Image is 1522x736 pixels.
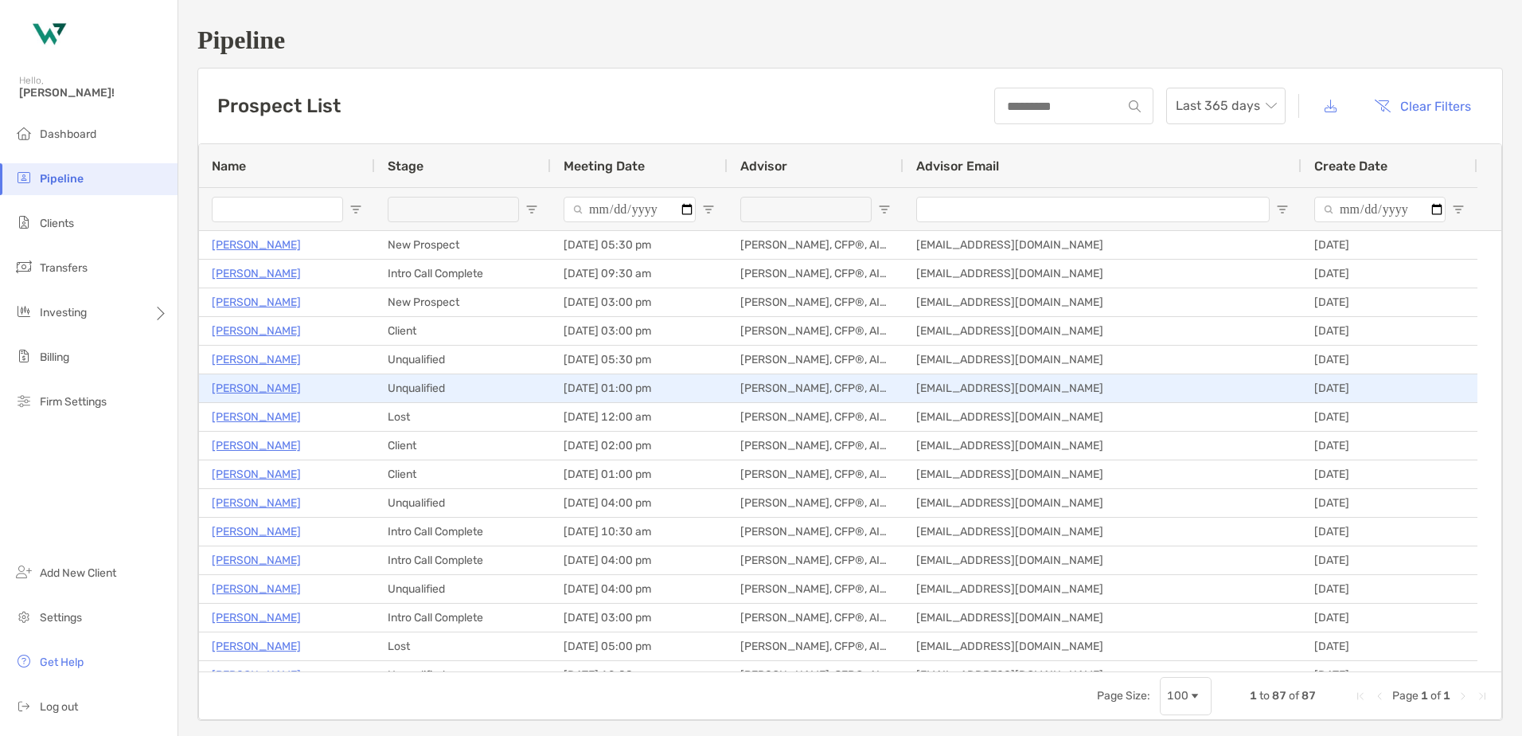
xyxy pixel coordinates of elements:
[375,432,551,460] div: Client
[14,696,33,715] img: logout icon
[375,575,551,603] div: Unqualified
[1392,689,1419,703] span: Page
[40,611,82,624] span: Settings
[1452,203,1465,216] button: Open Filter Menu
[40,700,78,714] span: Log out
[212,608,301,628] a: [PERSON_NAME]
[375,260,551,288] div: Intro Call Complete
[728,546,903,574] div: [PERSON_NAME], CFP®, AIF®, CRPC
[375,403,551,431] div: Lost
[1302,288,1477,316] div: [DATE]
[1302,604,1477,632] div: [DATE]
[40,350,69,364] span: Billing
[903,288,1302,316] div: [EMAIL_ADDRESS][DOMAIN_NAME]
[728,374,903,402] div: [PERSON_NAME], CFP®, AIF®, CRPC
[212,264,301,284] a: [PERSON_NAME]
[212,350,301,370] a: [PERSON_NAME]
[375,288,551,316] div: New Prospect
[212,522,301,542] a: [PERSON_NAME]
[40,306,87,319] span: Investing
[375,632,551,660] div: Lost
[728,432,903,460] div: [PERSON_NAME], CFP®, AIF®, CRPC
[903,604,1302,632] div: [EMAIL_ADDRESS][DOMAIN_NAME]
[1373,690,1386,703] div: Previous Page
[375,346,551,374] div: Unqualified
[1276,203,1289,216] button: Open Filter Menu
[212,292,301,312] a: [PERSON_NAME]
[728,346,903,374] div: [PERSON_NAME], CFP®, AIF®, CPFA
[903,546,1302,574] div: [EMAIL_ADDRESS][DOMAIN_NAME]
[212,407,301,427] a: [PERSON_NAME]
[212,321,301,341] a: [PERSON_NAME]
[1160,677,1212,715] div: Page Size
[551,432,728,460] div: [DATE] 02:00 pm
[551,518,728,546] div: [DATE] 10:30 am
[551,661,728,689] div: [DATE] 12:00 pm
[728,518,903,546] div: [PERSON_NAME], CFP®, AIF®, CRPC
[551,546,728,574] div: [DATE] 04:00 pm
[197,25,1503,55] h1: Pipeline
[40,261,88,275] span: Transfers
[728,575,903,603] div: [PERSON_NAME], CFP®, AIF®, CPFA
[349,203,362,216] button: Open Filter Menu
[1097,689,1150,703] div: Page Size:
[903,632,1302,660] div: [EMAIL_ADDRESS][DOMAIN_NAME]
[728,231,903,259] div: [PERSON_NAME], CFP®, AIF®, CPFA
[551,231,728,259] div: [DATE] 05:30 pm
[375,231,551,259] div: New Prospect
[903,231,1302,259] div: [EMAIL_ADDRESS][DOMAIN_NAME]
[903,260,1302,288] div: [EMAIL_ADDRESS][DOMAIN_NAME]
[903,317,1302,345] div: [EMAIL_ADDRESS][DOMAIN_NAME]
[903,374,1302,402] div: [EMAIL_ADDRESS][DOMAIN_NAME]
[916,159,999,174] span: Advisor Email
[212,550,301,570] a: [PERSON_NAME]
[728,632,903,660] div: [PERSON_NAME], CFP®, AIF®, CPFA
[40,127,96,141] span: Dashboard
[14,213,33,232] img: clients icon
[551,374,728,402] div: [DATE] 01:00 pm
[1302,403,1477,431] div: [DATE]
[1302,575,1477,603] div: [DATE]
[40,566,116,580] span: Add New Client
[551,260,728,288] div: [DATE] 09:30 am
[551,288,728,316] div: [DATE] 03:00 pm
[212,436,301,456] a: [PERSON_NAME]
[212,665,301,685] a: [PERSON_NAME]
[551,317,728,345] div: [DATE] 03:00 pm
[212,493,301,513] p: [PERSON_NAME]
[551,489,728,517] div: [DATE] 04:00 pm
[1302,689,1316,703] span: 87
[375,374,551,402] div: Unqualified
[14,168,33,187] img: pipeline icon
[375,546,551,574] div: Intro Call Complete
[1302,518,1477,546] div: [DATE]
[375,489,551,517] div: Unqualified
[903,432,1302,460] div: [EMAIL_ADDRESS][DOMAIN_NAME]
[212,579,301,599] a: [PERSON_NAME]
[19,86,168,100] span: [PERSON_NAME]!
[1272,689,1286,703] span: 87
[212,464,301,484] a: [PERSON_NAME]
[728,489,903,517] div: [PERSON_NAME], CFP®, AIF®, CPFA
[212,378,301,398] a: [PERSON_NAME]
[525,203,538,216] button: Open Filter Menu
[728,260,903,288] div: [PERSON_NAME], CFP®, AIF®, CRPC
[1302,231,1477,259] div: [DATE]
[903,489,1302,517] div: [EMAIL_ADDRESS][DOMAIN_NAME]
[212,235,301,255] a: [PERSON_NAME]
[740,159,787,174] span: Advisor
[916,197,1270,222] input: Advisor Email Filter Input
[1430,689,1441,703] span: of
[551,632,728,660] div: [DATE] 05:00 pm
[1289,689,1299,703] span: of
[217,95,341,117] h3: Prospect List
